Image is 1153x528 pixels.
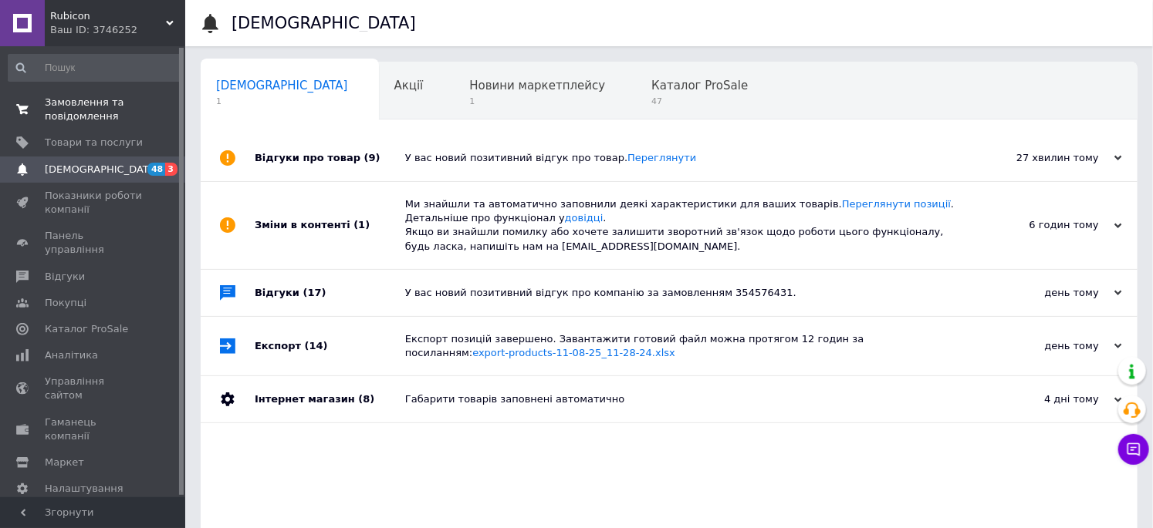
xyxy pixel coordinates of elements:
a: довідці [565,212,604,224]
a: Переглянути [627,152,696,163]
span: (17) [303,287,326,298]
span: Аналітика [45,348,98,362]
div: Ми знайшли та автоматично заповнили деякі характеристики для ваших товарів. . Детальніше про функ... [405,197,968,254]
div: Експорт [255,317,405,375]
span: Покупці [45,296,86,310]
span: Новини маркетплейсу [469,79,605,92]
span: [DEMOGRAPHIC_DATA] [216,79,348,92]
span: Каталог ProSale [45,322,128,336]
div: 27 хвилин тому [968,151,1122,165]
span: Акції [394,79,424,92]
div: Зміни в контенті [255,182,405,269]
div: 4 дні тому [968,392,1122,406]
div: Ваш ID: 3746252 [50,23,185,37]
span: Каталог ProSale [651,79,748,92]
span: Управління сайтом [45,375,143,402]
span: Маркет [45,456,84,469]
div: Інтернет магазин [255,376,405,422]
div: У вас новий позитивний відгук про товар. [405,151,968,165]
span: 48 [147,163,165,176]
div: день тому [968,286,1122,300]
span: 1 [469,96,605,107]
span: 1 [216,96,348,107]
a: export-products-11-08-25_11-28-24.xlsx [472,347,675,358]
span: Панель управління [45,229,143,257]
span: Гаманець компанії [45,415,143,443]
div: Габарити товарів заповнені автоматично [405,392,968,406]
span: Показники роботи компанії [45,189,143,217]
span: (9) [364,152,380,163]
div: 6 годин тому [968,218,1122,232]
input: Пошук [8,54,182,82]
span: 3 [165,163,178,176]
span: Налаштування [45,482,123,496]
span: 47 [651,96,748,107]
div: Відгуки про товар [255,135,405,181]
span: Rubicon [50,9,166,23]
div: У вас новий позитивний відгук про компанію за замовленням 354576431. [405,286,968,300]
span: (1) [353,219,370,230]
span: (8) [358,393,374,405]
span: Замовлення та повідомлення [45,96,143,123]
div: Експорт позицій завершено. Завантажити готовий файл можна протягом 12 годин за посиланням: [405,332,968,360]
div: день тому [968,339,1122,353]
span: [DEMOGRAPHIC_DATA] [45,163,159,177]
button: Чат з покупцем [1118,434,1149,465]
div: Відгуки [255,270,405,316]
span: Відгуки [45,270,85,284]
h1: [DEMOGRAPHIC_DATA] [232,14,416,32]
a: Переглянути позиції [842,198,951,210]
span: Товари та послуги [45,136,143,150]
span: (14) [305,340,328,351]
